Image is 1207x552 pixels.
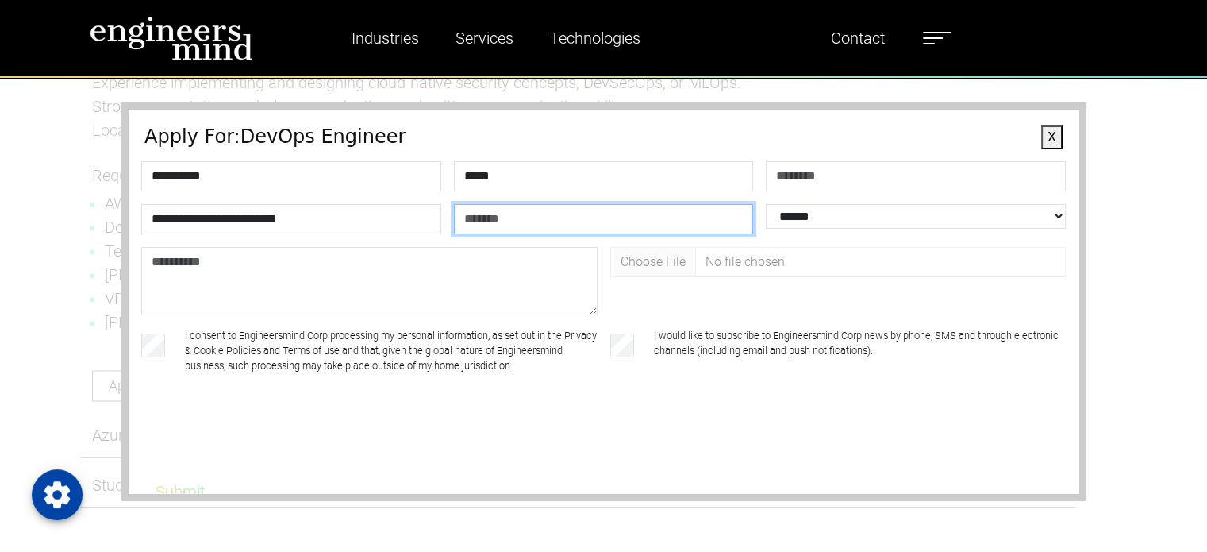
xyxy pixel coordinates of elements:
[825,20,891,56] a: Contact
[144,125,1063,149] h4: Apply For: DevOps Engineer
[185,328,597,374] label: I consent to Engineersmind Corp processing my personal information, as set out in the Privacy & C...
[544,20,647,56] a: Technologies
[90,16,253,60] img: logo
[654,328,1066,374] label: I would like to subscribe to Engineersmind Corp news by phone, SMS and through electronic channel...
[1041,125,1063,149] button: X
[449,20,520,56] a: Services
[144,413,386,475] iframe: reCAPTCHA
[345,20,425,56] a: Industries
